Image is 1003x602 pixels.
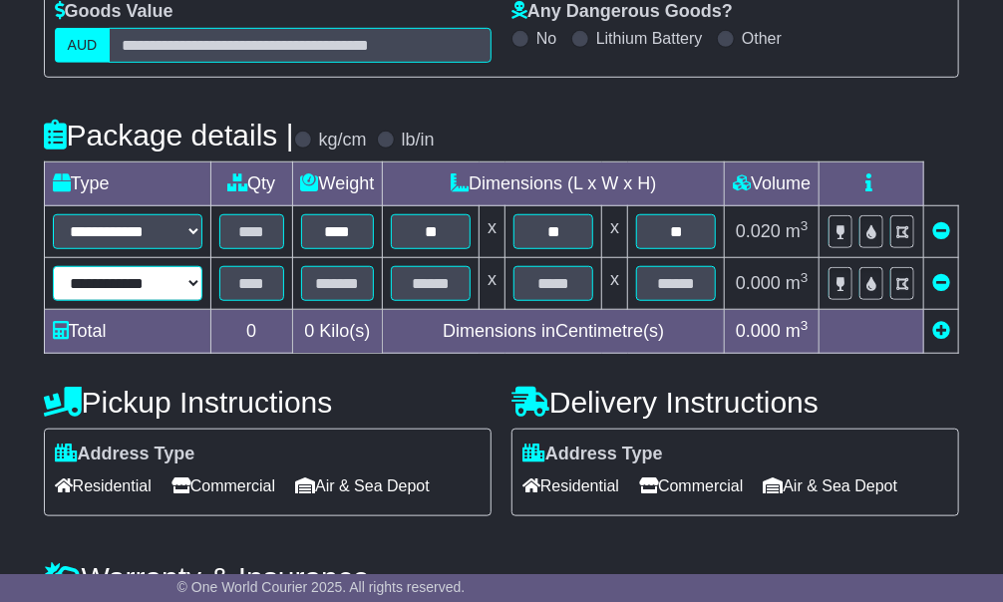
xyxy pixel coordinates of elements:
label: No [536,29,556,48]
label: AUD [55,28,111,63]
span: 0 [304,321,314,341]
span: 0.000 [736,273,781,293]
h4: Warranty & Insurance [44,561,960,594]
h4: Delivery Instructions [511,386,959,419]
span: Residential [522,470,619,501]
a: Remove this item [932,221,950,241]
span: Residential [55,470,152,501]
td: Type [44,162,210,206]
label: Other [742,29,782,48]
td: x [602,258,628,310]
span: Air & Sea Depot [295,470,430,501]
sup: 3 [801,270,809,285]
sup: 3 [801,218,809,233]
td: Volume [725,162,820,206]
a: Add new item [932,321,950,341]
a: Remove this item [932,273,950,293]
td: x [602,206,628,258]
td: x [480,206,505,258]
label: Address Type [522,444,663,465]
label: Address Type [55,444,195,465]
span: 0.000 [736,321,781,341]
sup: 3 [801,318,809,333]
label: kg/cm [319,130,367,151]
span: Commercial [639,470,743,501]
h4: Package details | [44,119,294,151]
td: 0 [210,310,292,354]
span: m [786,221,809,241]
td: Dimensions in Centimetre(s) [383,310,725,354]
td: Weight [292,162,383,206]
h4: Pickup Instructions [44,386,492,419]
label: lb/in [402,130,435,151]
label: Goods Value [55,1,173,23]
span: Commercial [171,470,275,501]
span: Air & Sea Depot [764,470,898,501]
span: 0.020 [736,221,781,241]
label: Lithium Battery [596,29,703,48]
td: Total [44,310,210,354]
span: m [786,321,809,341]
span: © One World Courier 2025. All rights reserved. [177,579,466,595]
label: Any Dangerous Goods? [511,1,733,23]
td: Kilo(s) [292,310,383,354]
td: Qty [210,162,292,206]
td: x [480,258,505,310]
span: m [786,273,809,293]
td: Dimensions (L x W x H) [383,162,725,206]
